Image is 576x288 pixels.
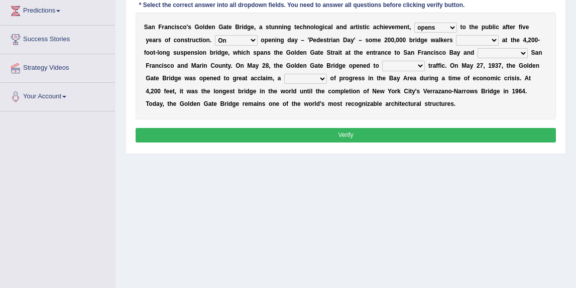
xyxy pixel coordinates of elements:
b: a [260,49,264,56]
b: – [301,37,304,44]
b: i [216,49,217,56]
b: t [354,49,356,56]
b: f [144,49,146,56]
b: n [339,24,343,31]
b: t [407,24,409,31]
b: r [513,24,516,31]
b: o [462,24,466,31]
b: n [181,62,184,69]
b: i [521,24,522,31]
b: w [431,37,435,44]
b: h [246,49,250,56]
b: h [356,49,360,56]
b: c [174,37,177,44]
b: a [328,24,331,31]
b: k [440,37,444,44]
b: n [303,49,307,56]
b: i [383,24,385,31]
b: G [195,24,199,31]
b: n [538,49,542,56]
b: n [203,49,206,56]
b: n [211,24,215,31]
b: e [392,24,395,31]
b: s [449,37,453,44]
b: o [202,37,206,44]
b: t [226,24,228,31]
b: s [323,37,327,44]
b: r [375,49,378,56]
b: 0 [399,37,403,44]
b: y [146,37,149,44]
b: t [327,37,329,44]
b: e [444,37,447,44]
b: m [372,37,378,44]
b: c [159,62,162,69]
b: i [415,37,417,44]
b: i [365,24,366,31]
b: s [158,37,162,44]
b: 0 [388,37,391,44]
b: - [155,49,157,56]
b: M [191,62,196,69]
b: n [278,24,282,31]
b: o [396,49,400,56]
b: a [407,49,411,56]
b: n [264,49,267,56]
b: i [201,37,202,44]
b: s [180,49,184,56]
button: Verify [136,128,556,142]
b: e [224,49,228,56]
b: a [336,24,339,31]
b: t [508,24,510,31]
b: u [177,49,180,56]
b: l [203,24,204,31]
b: e [360,49,363,56]
b: a [148,24,152,31]
b: – [359,37,362,44]
b: g [221,49,224,56]
b: - [538,37,540,44]
b: a [535,49,539,56]
b: a [464,49,467,56]
b: e [388,49,391,56]
b: i [162,62,164,69]
b: o [183,24,186,31]
b: s [365,37,369,44]
b: o [369,37,372,44]
b: n [336,37,339,44]
b: a [345,49,349,56]
b: a [435,37,439,44]
b: e [251,24,254,31]
b: g [319,24,323,31]
b: t [269,24,271,31]
b: ' [187,24,188,31]
b: d [471,49,474,56]
b: 0 [535,37,538,44]
b: r [447,37,449,44]
b: o [177,37,180,44]
b: e [149,37,153,44]
b: e [378,37,381,44]
b: e [320,49,323,56]
b: s [436,49,439,56]
b: 4 [523,37,526,44]
b: a [315,49,318,56]
b: i [338,49,340,56]
b: f [506,24,508,31]
b: r [413,37,415,44]
b: s [194,49,198,56]
b: s [173,49,177,56]
b: i [242,24,243,31]
b: t [356,24,358,31]
b: n [411,49,414,56]
b: n [155,62,159,69]
b: c [300,24,303,31]
b: s [267,49,271,56]
b: F [418,49,421,56]
b: n [275,24,278,31]
b: c [243,49,247,56]
b: i [323,24,324,31]
b: e [296,24,300,31]
b: e [187,49,191,56]
b: l [157,49,159,56]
